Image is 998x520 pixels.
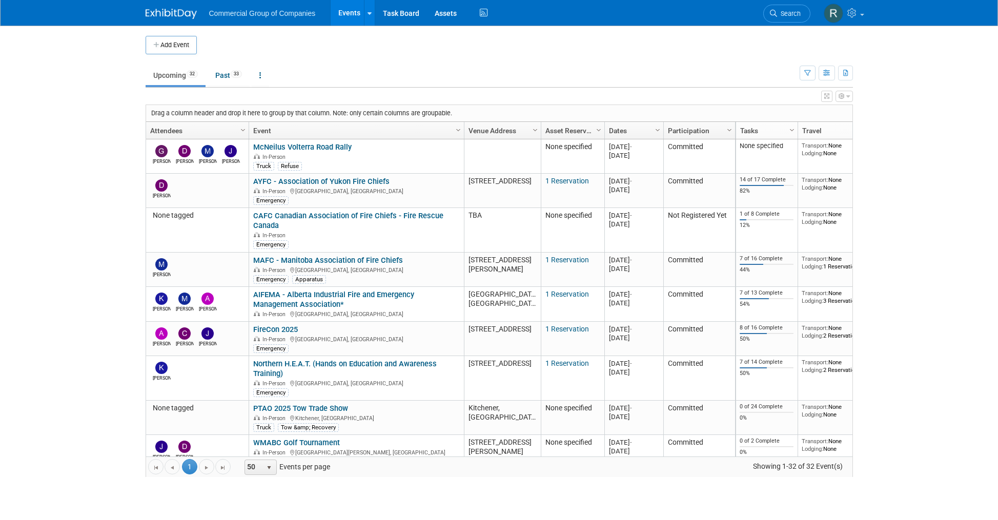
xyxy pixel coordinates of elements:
[201,145,214,157] img: Morgan MacKay
[178,145,191,157] img: David West
[265,464,273,472] span: select
[740,289,793,297] div: 7 of 13 Complete
[201,327,214,340] img: Jamie Zimmerman
[222,157,240,165] div: Jason Fast
[262,188,289,195] span: In-Person
[253,186,459,195] div: [GEOGRAPHIC_DATA], [GEOGRAPHIC_DATA]
[253,240,289,248] div: Emergency
[464,253,541,287] td: [STREET_ADDRESS][PERSON_NAME]
[609,290,659,299] div: [DATE]
[199,459,214,474] a: Go to the next page
[253,423,274,431] div: Truck
[262,311,289,318] span: In-Person
[802,289,828,297] span: Transport:
[802,176,828,183] span: Transport:
[609,122,657,139] a: Dates
[254,415,260,420] img: In-Person Event
[254,267,260,272] img: In-Person Event
[454,126,462,134] span: Column Settings
[176,305,194,313] div: Mike Feduniw
[802,324,828,331] span: Transport:
[740,403,793,410] div: 0 of 24 Complete
[802,366,823,373] span: Lodging:
[178,441,191,453] img: David West
[199,340,217,347] div: Jamie Zimmerman
[176,157,194,165] div: David West
[663,208,735,253] td: Not Registered Yet
[740,176,793,183] div: 14 of 17 Complete
[609,404,659,412] div: [DATE]
[146,66,206,85] a: Upcoming32
[262,380,289,387] span: In-Person
[740,188,793,195] div: 82%
[545,290,589,298] a: 1 Reservation
[740,122,791,139] a: Tasks
[148,459,164,474] a: Go to the first page
[187,70,198,78] span: 32
[176,340,194,347] div: Cole Mattern
[595,126,603,134] span: Column Settings
[469,122,534,139] a: Venue Address
[199,157,217,165] div: Morgan MacKay
[253,265,459,274] div: [GEOGRAPHIC_DATA], [GEOGRAPHIC_DATA]
[464,356,541,401] td: [STREET_ADDRESS]
[609,264,659,273] div: [DATE]
[253,196,289,204] div: Emergency
[802,184,823,191] span: Lodging:
[802,403,828,410] span: Transport:
[802,438,828,445] span: Transport:
[630,212,632,219] span: -
[609,412,659,421] div: [DATE]
[654,126,662,134] span: Column Settings
[254,380,260,385] img: In-Person Event
[740,266,793,274] div: 44%
[630,439,632,446] span: -
[529,122,541,137] a: Column Settings
[545,256,589,264] a: 1 Reservation
[609,299,659,307] div: [DATE]
[464,208,541,253] td: TBA
[178,293,191,305] img: Mike Feduniw
[802,255,875,270] div: None 1 Reservation
[663,356,735,401] td: Committed
[663,322,735,356] td: Committed
[178,327,191,340] img: Cole Mattern
[609,151,659,160] div: [DATE]
[150,211,244,220] div: None tagged
[545,404,592,412] span: None specified
[254,188,260,193] img: In-Person Event
[253,309,459,318] div: [GEOGRAPHIC_DATA], [GEOGRAPHIC_DATA]
[740,222,793,229] div: 12%
[663,253,735,287] td: Committed
[253,359,437,378] a: Northern H.E.A.T. (Hands on Education and Awareness Training)
[630,325,632,333] span: -
[802,332,823,339] span: Lodging:
[253,388,289,397] div: Emergency
[215,459,231,474] a: Go to the last page
[545,325,589,333] a: 1 Reservation
[609,325,659,334] div: [DATE]
[663,435,735,478] td: Committed
[652,122,663,137] a: Column Settings
[802,297,823,304] span: Lodging:
[168,464,176,472] span: Go to the previous page
[609,177,659,185] div: [DATE]
[153,271,171,278] div: Mitch Mesenchuk
[824,4,843,23] img: Rod Leland
[253,325,298,334] a: FireCon 2025
[788,126,796,134] span: Column Settings
[253,379,459,387] div: [GEOGRAPHIC_DATA], [GEOGRAPHIC_DATA]
[545,359,589,367] a: 1 Reservation
[262,336,289,343] span: In-Person
[609,438,659,447] div: [DATE]
[609,368,659,377] div: [DATE]
[253,344,289,352] div: Emergency
[545,142,592,151] span: None specified
[146,36,197,54] button: Add Event
[802,324,875,339] div: None 2 Reservations
[740,142,793,150] div: None specified
[253,290,414,309] a: AIFEMA - Alberta Industrial Fire and Emergency Management Association*
[609,211,659,220] div: [DATE]
[725,126,734,134] span: Column Settings
[262,267,289,274] span: In-Person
